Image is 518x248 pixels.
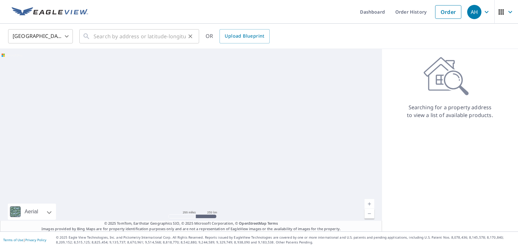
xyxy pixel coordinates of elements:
[435,5,461,19] a: Order
[220,29,269,43] a: Upload Blueprint
[225,32,264,40] span: Upload Blueprint
[467,5,481,19] div: AH
[23,204,40,220] div: Aerial
[3,238,46,242] p: |
[8,27,73,45] div: [GEOGRAPHIC_DATA]
[56,235,515,245] p: © 2025 Eagle View Technologies, Inc. and Pictometry International Corp. All Rights Reserved. Repo...
[104,221,278,226] span: © 2025 TomTom, Earthstar Geographics SIO, © 2025 Microsoft Corporation, ©
[407,103,493,119] p: Searching for a property address to view a list of available products.
[25,238,46,242] a: Privacy Policy
[365,199,374,209] a: Current Level 5, Zoom In
[3,238,23,242] a: Terms of Use
[365,209,374,218] a: Current Level 5, Zoom Out
[267,221,278,226] a: Terms
[94,27,186,45] input: Search by address or latitude-longitude
[8,204,56,220] div: Aerial
[206,29,270,43] div: OR
[239,221,266,226] a: OpenStreetMap
[186,32,195,41] button: Clear
[12,7,88,17] img: EV Logo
